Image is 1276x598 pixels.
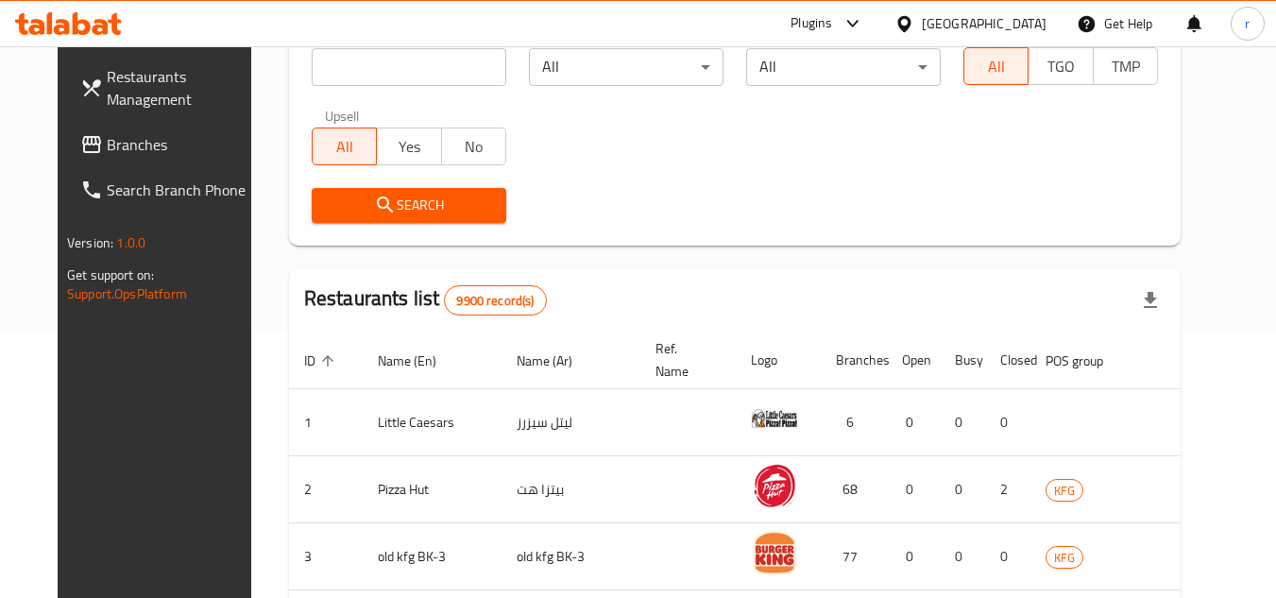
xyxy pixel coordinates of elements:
td: 6 [821,389,887,456]
a: Branches [65,122,271,167]
img: old kfg BK-3 [751,529,798,576]
button: TGO [1028,47,1093,85]
span: 1.0.0 [116,231,145,255]
label: Upsell [325,109,360,122]
div: All [746,48,941,86]
span: Name (Ar) [517,350,597,372]
td: 0 [940,456,985,523]
td: 2 [289,456,363,523]
td: بيتزا هت [502,456,640,523]
td: ليتل سيزرز [502,389,640,456]
a: Restaurants Management [65,54,271,122]
span: Search Branch Phone [107,179,256,201]
td: 77 [821,523,887,590]
button: No [441,128,506,165]
span: Ref. Name [655,337,713,383]
th: Busy [940,332,985,389]
span: No [450,133,499,161]
span: KFG [1046,480,1082,502]
span: All [972,53,1021,80]
div: [GEOGRAPHIC_DATA] [922,13,1046,34]
td: 3 [289,523,363,590]
span: 9900 record(s) [445,292,545,310]
span: Yes [384,133,434,161]
td: 0 [887,456,940,523]
button: TMP [1093,47,1158,85]
span: ID [304,350,340,372]
span: Branches [107,133,256,156]
td: 0 [940,389,985,456]
span: TGO [1036,53,1085,80]
div: All [529,48,723,86]
input: Search for restaurant name or ID.. [312,48,506,86]
td: 0 [985,389,1030,456]
th: Open [887,332,940,389]
button: All [312,128,377,165]
h2: Restaurants list [304,284,547,316]
span: r [1245,13,1250,34]
span: Name (En) [378,350,461,372]
button: Search [312,188,506,223]
span: All [320,133,369,161]
span: KFG [1046,547,1082,569]
span: POS group [1046,350,1128,372]
td: Pizza Hut [363,456,502,523]
div: Total records count [444,285,546,316]
th: Logo [736,332,821,389]
td: 2 [985,456,1030,523]
span: Version: [67,231,113,255]
th: Closed [985,332,1030,389]
span: Restaurants Management [107,65,256,111]
div: Plugins [791,12,832,35]
td: old kfg BK-3 [502,523,640,590]
a: Support.OpsPlatform [67,282,187,306]
img: Pizza Hut [751,462,798,509]
td: 0 [887,523,940,590]
button: All [963,47,1029,85]
span: Search [327,194,491,217]
a: Search Branch Phone [65,167,271,213]
span: Get support on: [67,263,154,287]
td: old kfg BK-3 [363,523,502,590]
td: Little Caesars [363,389,502,456]
td: 0 [985,523,1030,590]
td: 0 [940,523,985,590]
th: Branches [821,332,887,389]
img: Little Caesars [751,395,798,442]
div: Export file [1128,278,1173,323]
button: Yes [376,128,441,165]
td: 0 [887,389,940,456]
span: TMP [1101,53,1150,80]
td: 68 [821,456,887,523]
td: 1 [289,389,363,456]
